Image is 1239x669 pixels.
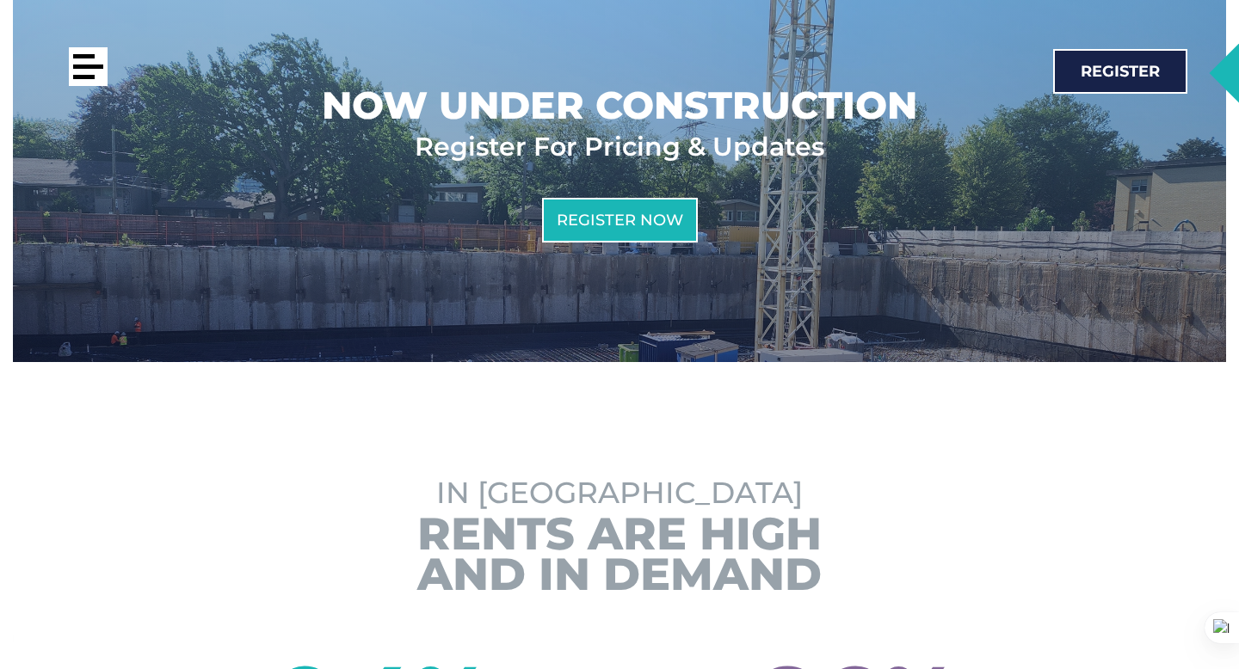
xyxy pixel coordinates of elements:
h3: Rents are High and in Demand [39,513,1200,594]
span: Register Now [557,212,683,228]
span: Register [1081,64,1160,79]
h2: In [GEOGRAPHIC_DATA] [39,474,1200,512]
a: Register Now [542,198,698,242]
h2: Register For Pricing & Updates [415,130,824,163]
a: Register [1053,49,1187,94]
